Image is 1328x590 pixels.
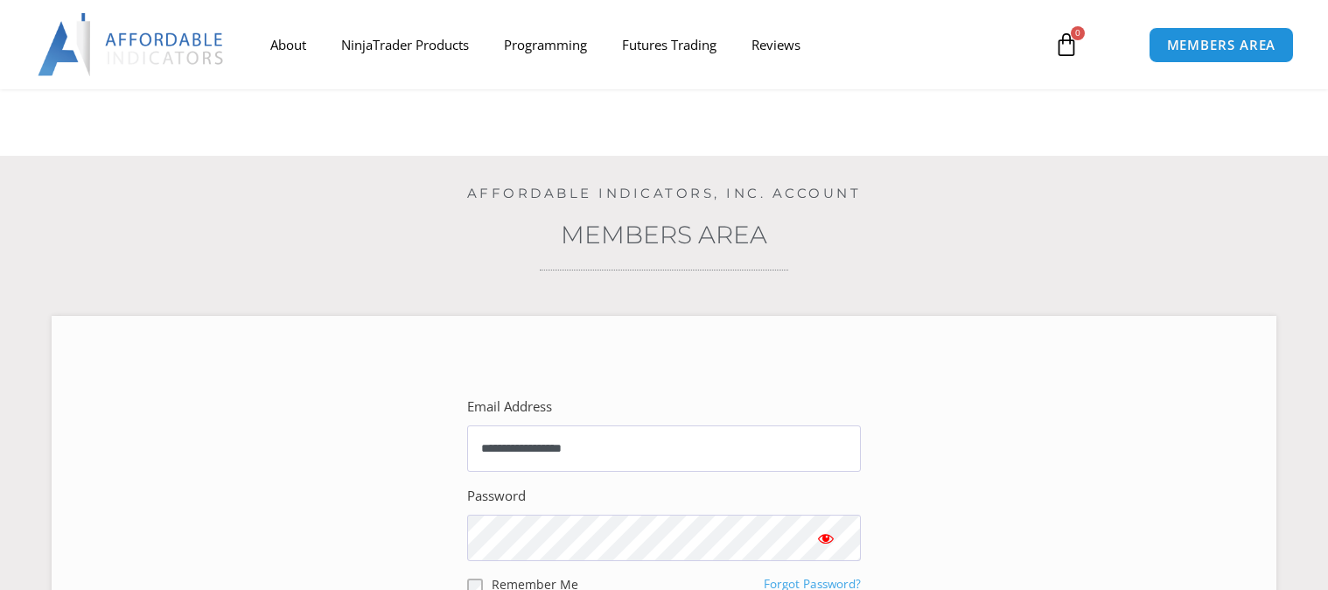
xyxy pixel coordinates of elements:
[467,185,862,201] a: Affordable Indicators, Inc. Account
[1167,39,1276,52] span: MEMBERS AREA
[38,13,226,76] img: LogoAI | Affordable Indicators – NinjaTrader
[324,25,486,65] a: NinjaTrader Products
[791,515,861,561] button: Show password
[253,25,324,65] a: About
[253,25,1037,65] nav: Menu
[1071,26,1085,40] span: 0
[467,484,526,509] label: Password
[486,25,605,65] a: Programming
[605,25,734,65] a: Futures Trading
[734,25,818,65] a: Reviews
[1149,27,1295,63] a: MEMBERS AREA
[467,395,552,419] label: Email Address
[1028,19,1105,70] a: 0
[561,220,767,249] a: Members Area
